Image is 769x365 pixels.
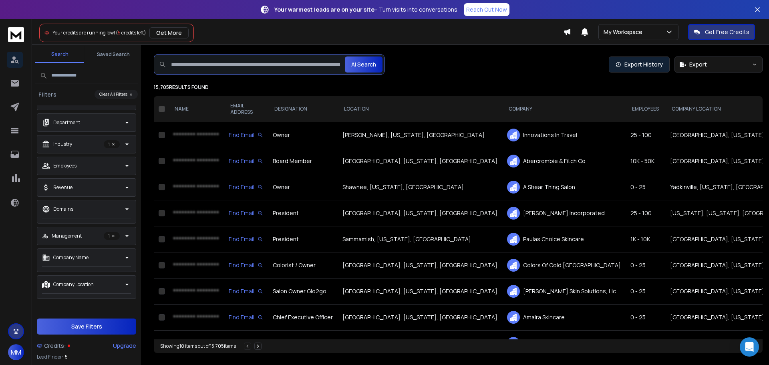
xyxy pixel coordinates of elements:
td: [GEOGRAPHIC_DATA], [US_STATE], [GEOGRAPHIC_DATA] [338,200,502,226]
p: Industry [53,141,72,147]
td: [GEOGRAPHIC_DATA], [US_STATE], [GEOGRAPHIC_DATA] [338,305,502,331]
td: 25 - 100 [626,200,665,226]
div: Find Email [229,235,263,243]
strong: Your warmest leads are on your site [274,6,374,13]
div: Innovations In Travel [507,129,621,141]
p: Reach Out Now [466,6,507,14]
div: Find Email [229,131,263,139]
td: 10K - 50K [626,148,665,174]
td: Owner [268,122,338,148]
div: Find Email [229,313,263,321]
button: Get More [149,27,189,38]
button: MM [8,344,24,360]
p: – Turn visits into conversations [274,6,457,14]
p: 1 [104,232,120,240]
span: Your credits are running low! [52,29,115,36]
div: Showing 10 items out of 15,705 items [160,343,236,349]
span: Export [689,60,707,69]
div: Abercrombie & Fitch Co [507,155,621,167]
h3: Filters [35,91,60,99]
div: Find Email [229,183,263,191]
th: DESIGNATION [268,96,338,122]
a: Reach Out Now [464,3,509,16]
td: [GEOGRAPHIC_DATA], [US_STATE], [GEOGRAPHIC_DATA] [338,252,502,278]
div: Paulas Choice Skincare [507,233,621,246]
p: Domains [53,206,73,212]
th: LOCATION [338,96,502,122]
td: Sammamish, [US_STATE], [GEOGRAPHIC_DATA] [338,226,502,252]
a: Credits:Upgrade [37,338,136,354]
td: Chief Executive Officer [268,305,338,331]
td: Founder [268,331,338,357]
div: Colors Of Cold [GEOGRAPHIC_DATA] [507,259,621,272]
button: Saved Search [89,46,138,63]
td: Colorist / Owner [268,252,338,278]
td: [GEOGRAPHIC_DATA], [US_STATE], [GEOGRAPHIC_DATA] [338,148,502,174]
p: Management [52,233,82,239]
div: [PERSON_NAME] Skin Solutions, Llc [507,285,621,298]
div: [PERSON_NAME] Natural Beauty [507,337,621,350]
td: Salon Owner Glo2go [268,278,338,305]
td: 0 - 25 [626,278,665,305]
td: Owner [268,174,338,200]
th: NAME [168,96,224,122]
button: Clear All Filters [95,90,138,99]
div: Find Email [229,157,263,165]
button: Search [35,46,84,63]
td: President [268,226,338,252]
td: 0 - 25 [626,305,665,331]
p: Company Location [53,281,94,288]
div: [PERSON_NAME] Incorporated [507,207,621,220]
td: [PERSON_NAME], [US_STATE], [GEOGRAPHIC_DATA] [338,122,502,148]
span: ( credits left) [116,29,146,36]
p: Lead Finder: [37,354,63,360]
img: logo [8,27,24,42]
div: Open Intercom Messenger [740,337,759,357]
button: AI Search [345,56,382,73]
td: 0 - 25 [626,252,665,278]
span: Credits: [44,342,66,350]
td: 1K - 10K [626,226,665,252]
p: Company Name [53,254,89,261]
td: [GEOGRAPHIC_DATA], [US_STATE], [GEOGRAPHIC_DATA] [338,331,502,357]
p: 1 [104,140,120,148]
td: President [268,200,338,226]
p: Revenue [53,184,72,191]
a: Export History [609,56,670,73]
th: EMAIL ADDRESS [224,96,268,122]
button: Get Free Credits [688,24,755,40]
p: Department [53,119,80,126]
th: COMPANY [502,96,626,122]
p: Employees [53,163,76,169]
span: 5 [118,29,121,36]
p: My Workspace [604,28,646,36]
button: Save Filters [37,319,136,335]
td: 0 - 25 [626,331,665,357]
span: 5 [65,354,68,360]
div: Find Email [229,209,263,217]
div: A Shear Thing Salon [507,181,621,194]
td: 25 - 100 [626,122,665,148]
div: Find Email [229,261,263,269]
div: Amaira Skincare [507,311,621,324]
div: Upgrade [113,342,136,350]
div: Find Email [229,287,263,295]
th: EMPLOYEES [626,96,665,122]
td: 0 - 25 [626,174,665,200]
td: Shawnee, [US_STATE], [GEOGRAPHIC_DATA] [338,174,502,200]
p: Get Free Credits [705,28,749,36]
td: [GEOGRAPHIC_DATA], [US_STATE], [GEOGRAPHIC_DATA] [338,278,502,305]
td: Board Member [268,148,338,174]
p: 15,705 results found [154,84,763,91]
